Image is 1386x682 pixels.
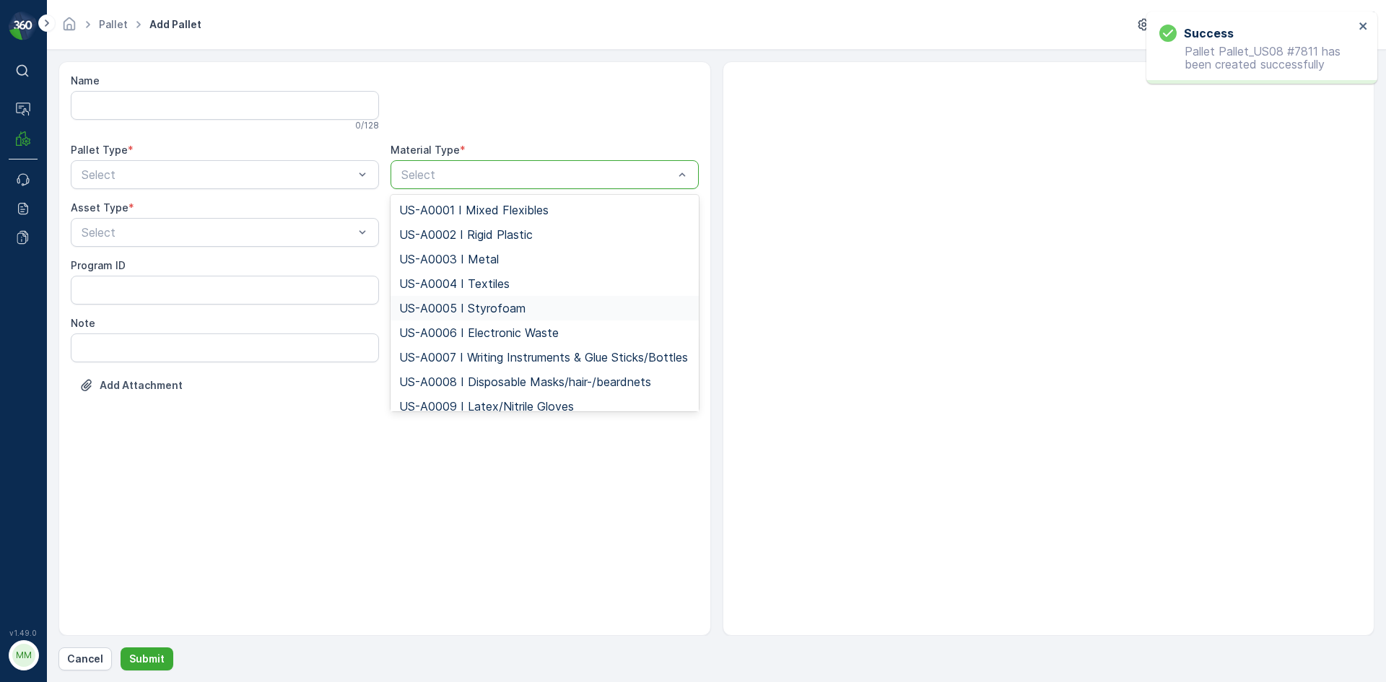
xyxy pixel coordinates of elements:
label: Program ID [71,259,126,271]
span: US-A0006 I Electronic Waste [399,326,559,339]
p: Submit [129,652,165,666]
a: Pallet [99,18,128,30]
p: Pallet Pallet_US08 #7811 has been created successfully [1159,45,1354,71]
button: Cancel [58,647,112,670]
h3: Success [1184,25,1234,42]
p: Add Attachment [100,378,183,393]
button: close [1359,20,1369,34]
span: US-A0009 I Latex/Nitrile Gloves [399,400,574,413]
span: US-A0008 I Disposable Masks/hair-/beardnets [399,375,651,388]
span: US-A0004 I Textiles [399,277,510,290]
span: Pallet_US08 #7808 [48,237,142,249]
label: Pallet Type [71,144,128,156]
span: Net Weight : [12,284,76,297]
span: US-A0005 I Styrofoam [61,356,174,368]
button: MM [9,640,38,670]
span: Name : [12,237,48,249]
label: Material Type [391,144,460,156]
label: Name [71,74,100,87]
p: 0 / 128 [355,120,379,131]
span: Add Pallet [147,17,204,32]
p: Cancel [67,652,103,666]
span: [PERSON_NAME] [77,332,159,344]
span: - [76,284,81,297]
a: Homepage [61,22,77,34]
p: Select [82,166,354,183]
label: Asset Type [71,201,128,214]
span: 70 [84,261,97,273]
span: 70 [81,308,94,320]
span: US-A0001 I Mixed Flexibles [399,204,549,217]
span: Asset Type : [12,332,77,344]
div: MM [12,644,35,667]
span: US-A0007 I Writing Instruments & Glue Sticks/Bottles [399,351,688,364]
span: Material : [12,356,61,368]
img: logo [9,12,38,40]
span: Tare Weight : [12,308,81,320]
p: Pallet_US08 #7808 [637,12,747,30]
button: Submit [121,647,173,670]
button: Upload File [71,374,191,397]
p: Select [82,224,354,241]
span: US-A0005 I Styrofoam [399,302,526,315]
label: Note [71,317,95,329]
span: US-A0003 I Metal [399,253,499,266]
span: v 1.49.0 [9,629,38,637]
span: US-A0002 I Rigid Plastic [399,228,533,241]
p: Select [401,166,674,183]
span: Total Weight : [12,261,84,273]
